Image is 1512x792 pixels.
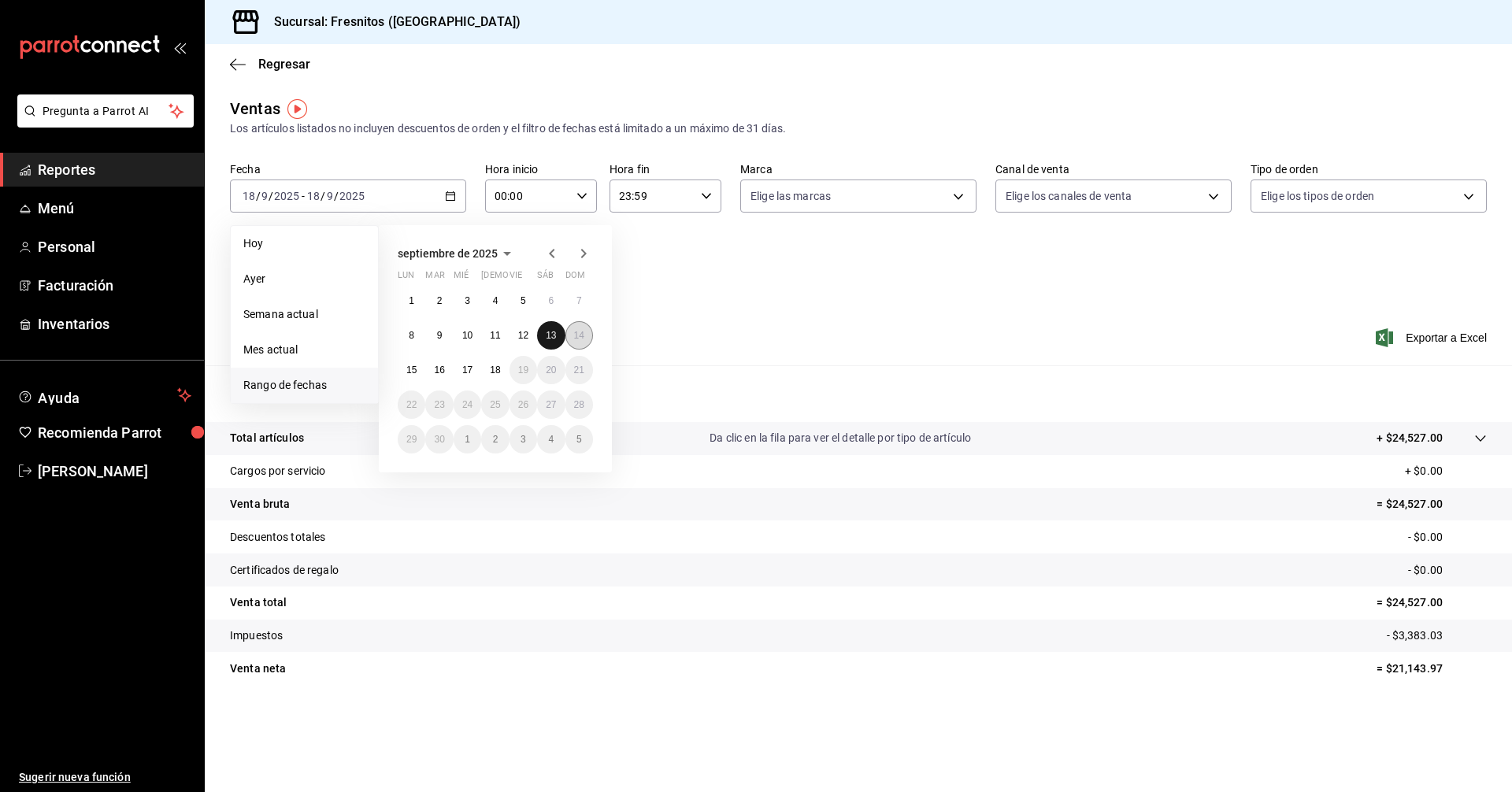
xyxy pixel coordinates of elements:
abbr: 4 de septiembre de 2025 [493,295,498,306]
button: 11 de septiembre de 2025 [481,321,509,350]
button: 5 de septiembre de 2025 [510,287,537,315]
abbr: 19 de septiembre de 2025 [518,365,528,376]
button: 7 de septiembre de 2025 [565,287,593,315]
button: 1 de octubre de 2025 [454,425,481,453]
button: 18 de septiembre de 2025 [481,356,509,384]
abbr: 5 de octubre de 2025 [576,434,582,445]
abbr: 3 de septiembre de 2025 [465,295,470,306]
div: Los artículos listados no incluyen descuentos de orden y el filtro de fechas está limitado a un m... [230,120,1487,137]
input: -- [242,190,256,202]
span: Semana actual [243,306,365,323]
button: 27 de septiembre de 2025 [537,390,565,419]
abbr: 29 de septiembre de 2025 [406,434,417,445]
abbr: 16 de septiembre de 2025 [434,365,444,376]
span: - [302,190,305,202]
abbr: 4 de octubre de 2025 [548,434,554,445]
span: Elige los canales de venta [1006,188,1132,204]
abbr: 1 de octubre de 2025 [465,434,470,445]
span: Hoy [243,235,365,252]
abbr: 28 de septiembre de 2025 [574,399,584,410]
p: - $3,383.03 [1387,627,1487,644]
abbr: 5 de septiembre de 2025 [521,295,526,306]
a: Pregunta a Parrot AI [11,114,194,131]
button: 14 de septiembre de 2025 [565,321,593,350]
abbr: 10 de septiembre de 2025 [462,330,472,341]
abbr: domingo [565,270,585,287]
button: 5 de octubre de 2025 [565,425,593,453]
p: + $0.00 [1405,463,1487,479]
span: Elige los tipos de orden [1261,188,1374,204]
span: Ayer [243,271,365,287]
abbr: 13 de septiembre de 2025 [546,330,556,341]
span: septiembre de 2025 [398,247,498,260]
p: = $24,527.00 [1377,496,1487,513]
button: 24 de septiembre de 2025 [454,390,481,419]
button: open_drawer_menu [173,41,186,54]
input: -- [326,190,334,202]
abbr: 24 de septiembre de 2025 [462,399,472,410]
span: Recomienda Parrot [38,422,191,443]
button: Exportar a Excel [1379,328,1487,347]
button: 17 de septiembre de 2025 [454,356,481,384]
abbr: 21 de septiembre de 2025 [574,365,584,376]
span: Regresar [258,57,310,72]
p: Certificados de regalo [230,562,339,579]
abbr: 8 de septiembre de 2025 [409,330,414,341]
span: Personal [38,236,191,257]
span: [PERSON_NAME] [38,461,191,482]
abbr: 30 de septiembre de 2025 [434,434,444,445]
input: ---- [273,190,300,202]
abbr: 9 de septiembre de 2025 [437,330,443,341]
button: 12 de septiembre de 2025 [510,321,537,350]
button: 8 de septiembre de 2025 [398,321,425,350]
button: 15 de septiembre de 2025 [398,356,425,384]
button: 29 de septiembre de 2025 [398,425,425,453]
label: Hora inicio [485,164,597,175]
button: 28 de septiembre de 2025 [565,390,593,419]
span: Elige las marcas [750,188,831,204]
img: Tooltip marker [287,99,307,119]
label: Tipo de orden [1251,164,1487,175]
button: 26 de septiembre de 2025 [510,390,537,419]
button: 30 de septiembre de 2025 [425,425,453,453]
button: 2 de septiembre de 2025 [425,287,453,315]
button: 13 de septiembre de 2025 [537,321,565,350]
button: 3 de septiembre de 2025 [454,287,481,315]
abbr: miércoles [454,270,469,287]
abbr: 26 de septiembre de 2025 [518,399,528,410]
button: 9 de septiembre de 2025 [425,321,453,350]
button: 16 de septiembre de 2025 [425,356,453,384]
abbr: martes [425,270,444,287]
abbr: lunes [398,270,414,287]
p: - $0.00 [1408,529,1487,546]
abbr: 22 de septiembre de 2025 [406,399,417,410]
span: / [269,190,273,202]
abbr: 27 de septiembre de 2025 [546,399,556,410]
p: Descuentos totales [230,529,325,546]
abbr: 3 de octubre de 2025 [521,434,526,445]
span: / [321,190,325,202]
p: Impuestos [230,627,283,644]
button: 1 de septiembre de 2025 [398,287,425,315]
button: 25 de septiembre de 2025 [481,390,509,419]
button: Regresar [230,57,310,72]
button: Pregunta a Parrot AI [17,94,194,128]
abbr: 23 de septiembre de 2025 [434,399,444,410]
p: = $24,527.00 [1377,594,1487,611]
p: Venta total [230,594,287,611]
label: Hora fin [610,164,721,175]
abbr: jueves [481,270,574,287]
abbr: 17 de septiembre de 2025 [462,365,472,376]
p: = $21,143.97 [1377,661,1487,677]
abbr: 12 de septiembre de 2025 [518,330,528,341]
span: Ayuda [38,386,171,405]
button: 4 de septiembre de 2025 [481,287,509,315]
p: Venta bruta [230,496,290,513]
abbr: 18 de septiembre de 2025 [490,365,500,376]
button: 2 de octubre de 2025 [481,425,509,453]
input: -- [261,190,269,202]
h3: Sucursal: Fresnitos ([GEOGRAPHIC_DATA]) [261,13,521,31]
button: 22 de septiembre de 2025 [398,390,425,419]
abbr: 15 de septiembre de 2025 [406,365,417,376]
